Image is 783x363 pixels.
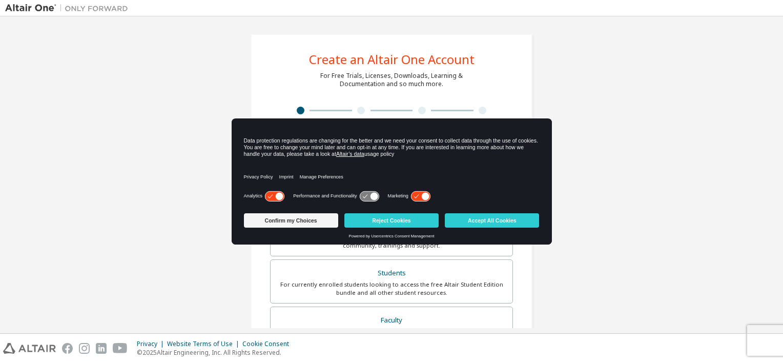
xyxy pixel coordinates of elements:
div: Website Terms of Use [167,340,242,348]
img: altair_logo.svg [3,343,56,354]
img: linkedin.svg [96,343,107,354]
div: Security Setup [452,117,513,125]
img: youtube.svg [113,343,128,354]
div: Cookie Consent [242,340,295,348]
p: © 2025 Altair Engineering, Inc. All Rights Reserved. [137,348,295,357]
img: facebook.svg [62,343,73,354]
div: Faculty [277,313,506,328]
img: Altair One [5,3,133,13]
div: Verify Email [331,117,392,125]
div: For Free Trials, Licenses, Downloads, Learning & Documentation and so much more. [320,72,463,88]
img: instagram.svg [79,343,90,354]
div: For faculty & administrators of academic institutions administering students and accessing softwa... [277,327,506,344]
div: Create an Altair One Account [309,53,475,66]
div: Personal Info [270,117,331,125]
div: Students [277,266,506,280]
div: Privacy [137,340,167,348]
div: For currently enrolled students looking to access the free Altair Student Edition bundle and all ... [277,280,506,297]
div: Account Info [391,117,452,125]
